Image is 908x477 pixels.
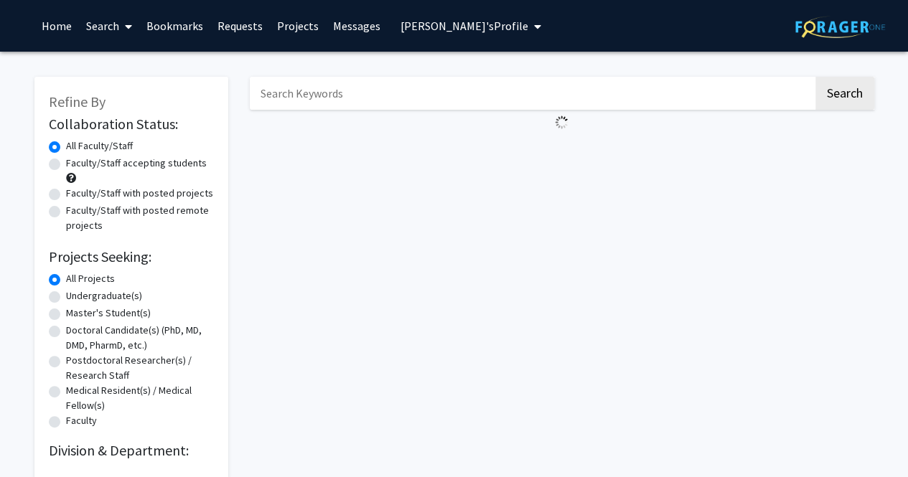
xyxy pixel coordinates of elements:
input: Search Keywords [250,77,813,110]
button: Search [815,77,874,110]
span: Refine By [49,93,106,110]
nav: Page navigation [250,135,874,168]
a: Messages [326,1,388,51]
label: Faculty/Staff with posted projects [66,186,213,201]
h2: Collaboration Status: [49,115,214,133]
label: Medical Resident(s) / Medical Fellow(s) [66,383,214,413]
a: Projects [270,1,326,51]
a: Search [79,1,139,51]
label: Master's Student(s) [66,306,151,321]
img: Loading [549,110,574,135]
a: Bookmarks [139,1,210,51]
h2: Projects Seeking: [49,248,214,265]
label: Postdoctoral Researcher(s) / Research Staff [66,353,214,383]
a: Requests [210,1,270,51]
span: [PERSON_NAME]'s Profile [401,19,528,33]
h2: Division & Department: [49,442,214,459]
a: Home [34,1,79,51]
label: Undergraduate(s) [66,288,142,303]
label: Faculty/Staff with posted remote projects [66,203,214,233]
label: Doctoral Candidate(s) (PhD, MD, DMD, PharmD, etc.) [66,323,214,353]
label: All Faculty/Staff [66,138,133,154]
label: Faculty [66,413,97,428]
label: All Projects [66,271,115,286]
img: ForagerOne Logo [795,16,885,38]
label: Faculty/Staff accepting students [66,156,207,171]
